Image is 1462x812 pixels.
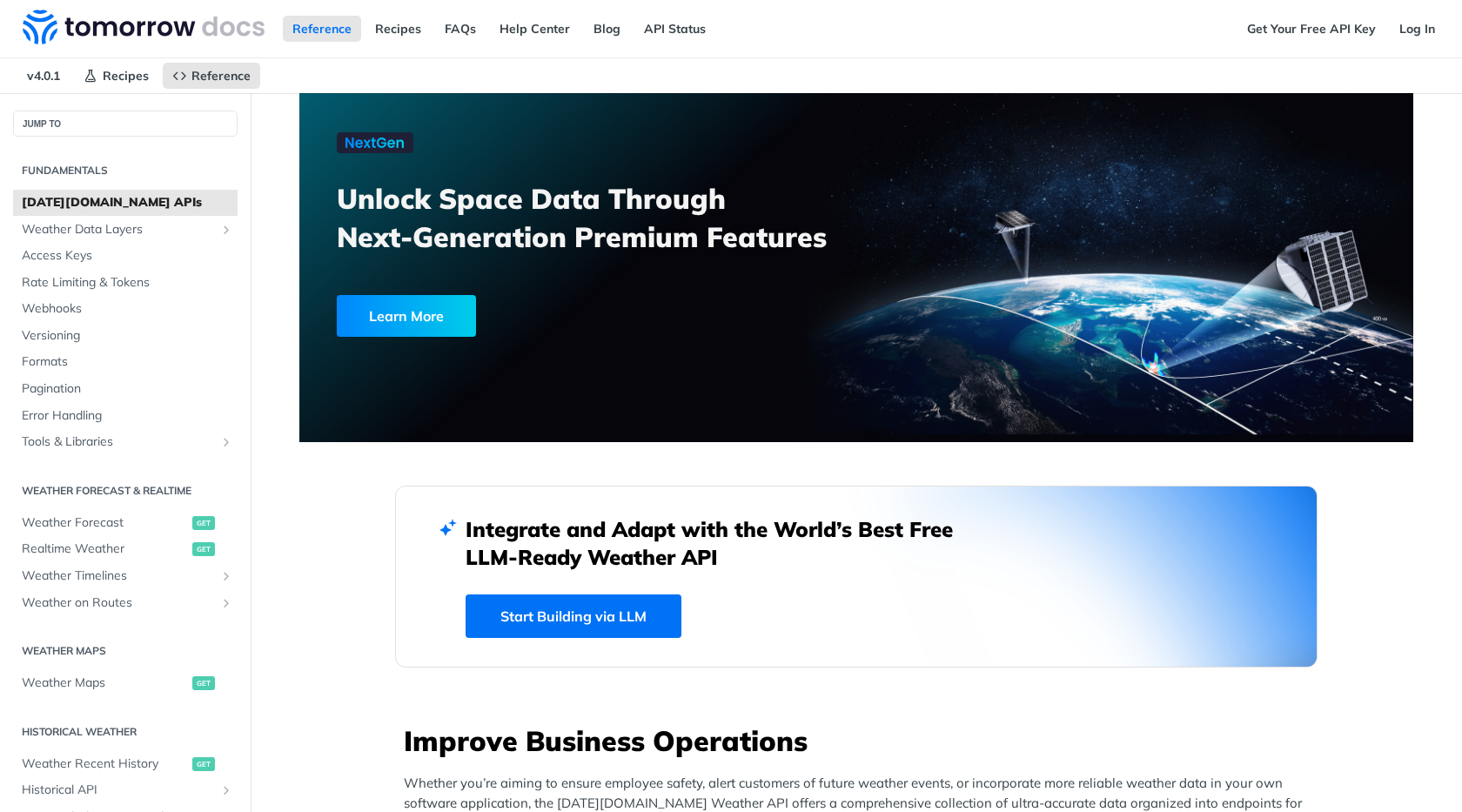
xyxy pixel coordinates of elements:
[13,643,238,659] h2: Weather Maps
[13,751,238,777] a: Weather Recent Historyget
[17,63,70,89] span: v4.0.1
[283,16,361,42] a: Reference
[192,516,215,530] span: get
[634,16,715,42] a: API Status
[466,515,979,571] h2: Integrate and Adapt with the World’s Best Free LLM-Ready Weather API
[22,353,233,371] span: Formats
[584,16,630,42] a: Blog
[219,569,233,583] button: Show subpages for Weather Timelines
[13,670,238,696] a: Weather Mapsget
[74,63,158,89] a: Recipes
[13,777,238,803] a: Historical APIShow subpages for Historical API
[22,274,233,292] span: Rate Limiting & Tokens
[13,376,238,402] a: Pagination
[219,596,233,610] button: Show subpages for Weather on Routes
[191,68,251,84] span: Reference
[13,536,238,562] a: Realtime Weatherget
[22,433,215,451] span: Tools & Libraries
[13,296,238,322] a: Webhooks
[13,190,238,216] a: [DATE][DOMAIN_NAME] APIs
[13,724,238,740] h2: Historical Weather
[337,132,413,153] img: NextGen
[219,783,233,797] button: Show subpages for Historical API
[13,403,238,429] a: Error Handling
[23,10,265,44] img: Tomorrow.io Weather API Docs
[337,295,768,337] a: Learn More
[22,247,233,265] span: Access Keys
[365,16,431,42] a: Recipes
[13,429,238,455] a: Tools & LibrariesShow subpages for Tools & Libraries
[22,755,188,773] span: Weather Recent History
[22,594,215,612] span: Weather on Routes
[22,221,215,238] span: Weather Data Layers
[192,676,215,690] span: get
[22,327,233,345] span: Versioning
[13,217,238,243] a: Weather Data LayersShow subpages for Weather Data Layers
[13,563,238,589] a: Weather TimelinesShow subpages for Weather Timelines
[490,16,580,42] a: Help Center
[435,16,486,42] a: FAQs
[13,243,238,269] a: Access Keys
[22,380,233,398] span: Pagination
[163,63,260,89] a: Reference
[22,194,233,211] span: [DATE][DOMAIN_NAME] APIs
[13,323,238,349] a: Versioning
[22,540,188,558] span: Realtime Weather
[13,590,238,616] a: Weather on RoutesShow subpages for Weather on Routes
[22,674,188,692] span: Weather Maps
[466,594,681,638] a: Start Building via LLM
[13,163,238,178] h2: Fundamentals
[219,435,233,449] button: Show subpages for Tools & Libraries
[192,542,215,556] span: get
[13,111,238,137] button: JUMP TO
[219,223,233,237] button: Show subpages for Weather Data Layers
[404,721,1318,760] h3: Improve Business Operations
[22,300,233,318] span: Webhooks
[13,510,238,536] a: Weather Forecastget
[22,407,233,425] span: Error Handling
[103,68,149,84] span: Recipes
[337,179,875,256] h3: Unlock Space Data Through Next-Generation Premium Features
[13,349,238,375] a: Formats
[337,295,476,337] div: Learn More
[13,483,238,499] h2: Weather Forecast & realtime
[22,782,215,799] span: Historical API
[192,757,215,771] span: get
[13,270,238,296] a: Rate Limiting & Tokens
[1237,16,1385,42] a: Get Your Free API Key
[22,567,215,585] span: Weather Timelines
[1390,16,1445,42] a: Log In
[22,514,188,532] span: Weather Forecast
